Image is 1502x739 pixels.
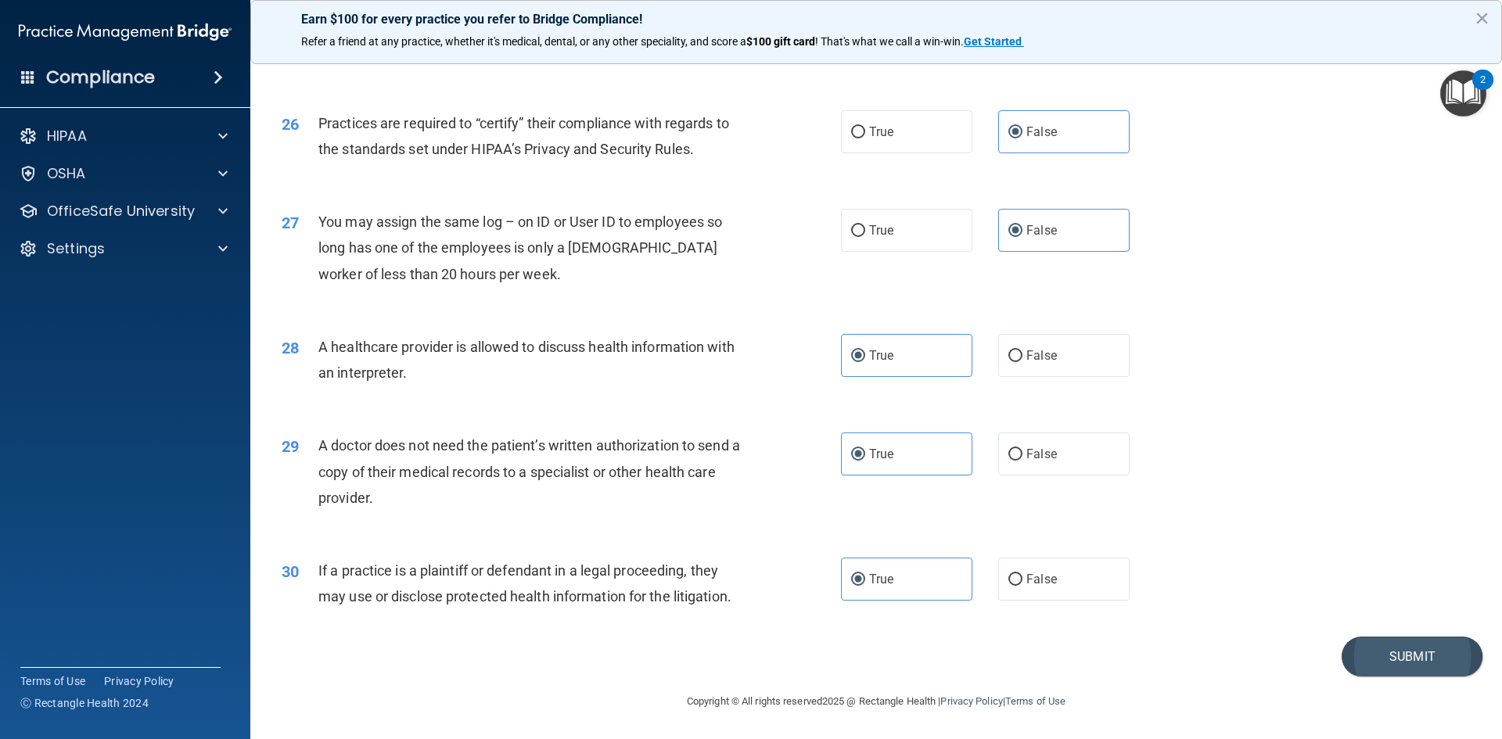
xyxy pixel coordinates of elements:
[19,16,232,48] img: PMB logo
[19,127,228,145] a: HIPAA
[47,127,87,145] p: HIPAA
[318,115,729,157] span: Practices are required to “certify” their compliance with regards to the standards set under HIPA...
[869,223,893,238] span: True
[1026,348,1057,363] span: False
[47,164,86,183] p: OSHA
[869,572,893,587] span: True
[815,35,964,48] span: ! That's what we call a win-win.
[1026,124,1057,139] span: False
[20,695,149,711] span: Ⓒ Rectangle Health 2024
[301,12,1451,27] p: Earn $100 for every practice you refer to Bridge Compliance!
[1342,637,1482,676] button: Submit
[282,339,299,357] span: 28
[1008,127,1022,138] input: False
[1008,449,1022,461] input: False
[964,35,1022,48] strong: Get Started
[47,239,105,258] p: Settings
[851,127,865,138] input: True
[1008,574,1022,586] input: False
[1424,631,1483,691] iframe: Drift Widget Chat Controller
[318,213,722,282] span: You may assign the same log – on ID or User ID to employees so long has one of the employees is o...
[104,673,174,689] a: Privacy Policy
[282,437,299,456] span: 29
[19,239,228,258] a: Settings
[20,673,85,689] a: Terms of Use
[282,562,299,581] span: 30
[282,213,299,232] span: 27
[851,225,865,237] input: True
[318,562,731,604] span: If a practice is a plaintiff or defendant in a legal proceeding, they may use or disclose protect...
[964,35,1024,48] a: Get Started
[19,202,228,221] a: OfficeSafe University
[869,124,893,139] span: True
[1008,225,1022,237] input: False
[1480,80,1486,100] div: 2
[1008,350,1022,362] input: False
[851,574,865,586] input: True
[1026,223,1057,238] span: False
[851,449,865,461] input: True
[1440,70,1486,117] button: Open Resource Center, 2 new notifications
[1026,447,1057,461] span: False
[301,35,746,48] span: Refer a friend at any practice, whether it's medical, dental, or any other speciality, and score a
[869,447,893,461] span: True
[851,350,865,362] input: True
[1026,572,1057,587] span: False
[46,66,155,88] h4: Compliance
[940,695,1002,707] a: Privacy Policy
[47,202,195,221] p: OfficeSafe University
[318,339,735,381] span: A healthcare provider is allowed to discuss health information with an interpreter.
[1475,5,1489,30] button: Close
[746,35,815,48] strong: $100 gift card
[282,115,299,134] span: 26
[1005,695,1065,707] a: Terms of Use
[869,348,893,363] span: True
[318,437,740,505] span: A doctor does not need the patient’s written authorization to send a copy of their medical record...
[19,164,228,183] a: OSHA
[591,676,1162,726] div: Copyright © All rights reserved 2025 @ Rectangle Health | |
